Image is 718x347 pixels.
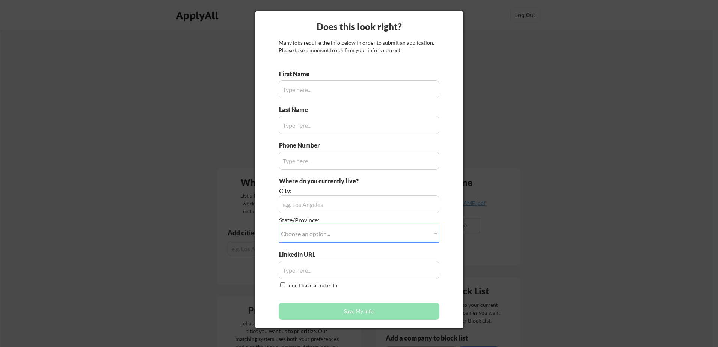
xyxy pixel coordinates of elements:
div: Does this look right? [255,20,463,33]
div: City: [279,187,397,195]
div: LinkedIn URL [279,250,335,259]
div: State/Province: [279,216,397,224]
div: First Name [279,70,315,78]
div: Last Name [279,106,315,114]
label: I don't have a LinkedIn. [286,282,338,288]
input: e.g. Los Angeles [279,195,439,213]
input: Type here... [279,152,439,170]
input: Type here... [279,80,439,98]
input: Type here... [279,261,439,279]
input: Type here... [279,116,439,134]
div: Where do you currently live? [279,177,397,185]
button: Save My Info [279,303,439,320]
div: Many jobs require the info below in order to submit an application. Please take a moment to confi... [279,39,439,54]
div: Phone Number [279,141,324,149]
